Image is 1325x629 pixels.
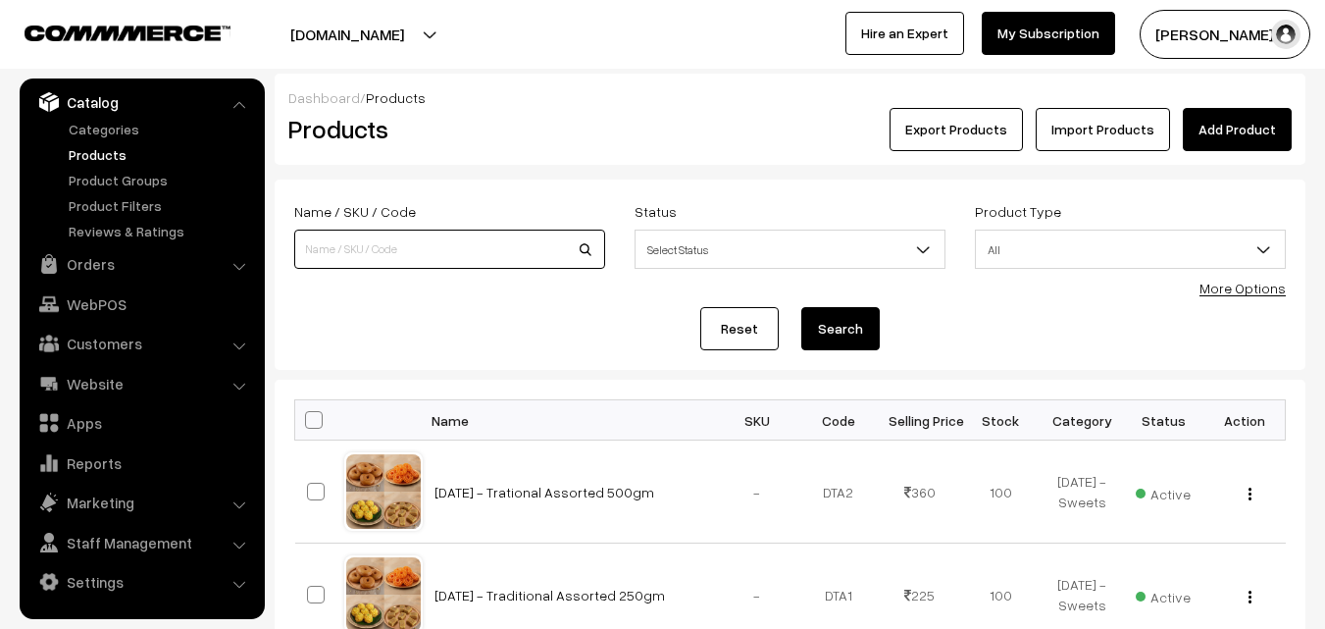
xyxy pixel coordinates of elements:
a: My Subscription [982,12,1115,55]
a: Reset [700,307,779,350]
h2: Products [288,114,603,144]
a: Catalog [25,84,258,120]
input: Name / SKU / Code [294,230,605,269]
a: Settings [25,564,258,600]
button: [DOMAIN_NAME] [222,10,473,59]
a: Products [64,144,258,165]
td: 100 [960,441,1042,544]
button: [PERSON_NAME] s… [1140,10,1310,59]
th: Category [1042,400,1123,441]
a: Apps [25,405,258,441]
a: Marketing [25,485,258,520]
th: SKU [717,400,798,441]
span: Active [1136,479,1191,504]
a: COMMMERCE [25,20,196,43]
th: Name [423,400,717,441]
label: Status [635,201,677,222]
img: user [1271,20,1300,49]
span: Active [1136,582,1191,607]
th: Code [797,400,879,441]
label: Product Type [975,201,1061,222]
a: Add Product [1183,108,1292,151]
img: COMMMERCE [25,26,230,40]
td: 360 [879,441,960,544]
span: Select Status [636,233,944,267]
button: Export Products [890,108,1023,151]
a: WebPOS [25,287,258,322]
span: All [976,233,1285,267]
span: All [975,230,1286,269]
a: Product Filters [64,195,258,216]
td: - [717,441,798,544]
th: Status [1123,400,1204,441]
label: Name / SKU / Code [294,201,416,222]
th: Stock [960,400,1042,441]
span: Products [366,89,426,106]
a: More Options [1199,280,1286,296]
a: Reviews & Ratings [64,221,258,241]
th: Action [1204,400,1286,441]
img: Menu [1249,488,1251,500]
a: Product Groups [64,170,258,190]
img: Menu [1249,591,1251,603]
a: Hire an Expert [845,12,964,55]
td: DTA2 [797,441,879,544]
a: Import Products [1036,108,1170,151]
a: Reports [25,446,258,481]
a: Customers [25,326,258,361]
a: Orders [25,246,258,282]
span: Select Status [635,230,945,269]
div: / [288,87,1292,108]
th: Selling Price [879,400,960,441]
a: [DATE] - Trational Assorted 500gm [434,484,654,500]
a: Website [25,366,258,401]
a: [DATE] - Traditional Assorted 250gm [434,587,665,603]
a: Categories [64,119,258,139]
td: [DATE] - Sweets [1042,441,1123,544]
a: Dashboard [288,89,360,106]
button: Search [801,307,880,350]
a: Staff Management [25,525,258,560]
